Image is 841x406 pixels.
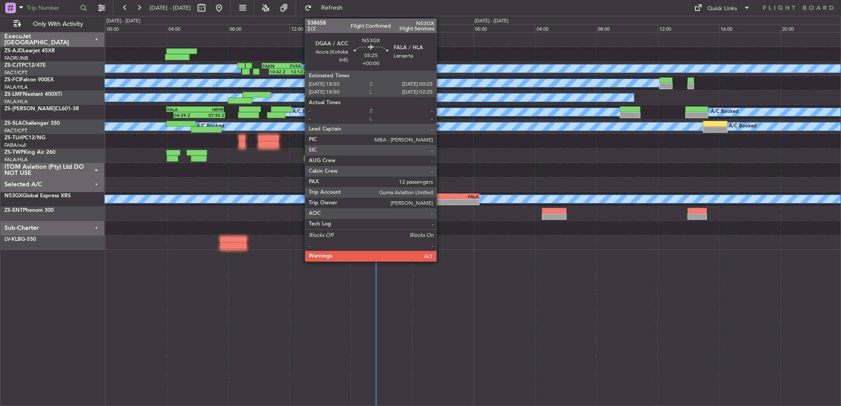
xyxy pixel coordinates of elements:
a: ZS-SLAChallenger 350 [4,121,60,126]
a: FACT/CPT [4,69,27,76]
button: Refresh [300,1,353,15]
div: A/C Booked [286,105,314,119]
a: FACT/CPT [4,127,27,134]
a: ZS-CJTPC12/47E [4,63,46,68]
div: 12:00 [658,24,719,32]
div: FVFA [282,63,301,69]
div: Quick Links [707,4,737,13]
div: [DATE] - [DATE] [475,18,508,25]
div: 08:00 [596,24,658,32]
span: N53GX [4,193,22,199]
input: Trip Number [27,1,77,14]
span: ZS-TLH [4,135,22,141]
div: 04:00 [167,24,228,32]
div: DGAA [395,194,437,199]
div: 16:00 [719,24,780,32]
a: FABA/null [4,142,26,149]
div: [DATE] - [DATE] [106,18,140,25]
span: ZS-SLA [4,121,22,126]
span: Only With Activity [23,21,93,27]
span: LV-KLB [4,237,21,242]
div: 10:42 Z [270,69,288,74]
a: ZS-ENTPhenom 300 [4,208,54,213]
a: FALA/HLA [4,98,28,105]
div: - [395,199,437,205]
div: FAKN [263,63,282,69]
button: Only With Activity [10,17,95,31]
span: ZS-CJT [4,63,22,68]
div: 20:00 [412,24,474,32]
a: ZS-TWPKing Air 260 [4,150,55,155]
div: 00:00 [473,24,535,32]
span: ZS-TWP [4,150,24,155]
div: A/C Booked [412,120,439,133]
div: 07:50 Z [199,112,224,118]
div: A/C Booked [711,105,739,119]
div: 04:00 [535,24,596,32]
span: ZS-[PERSON_NAME] [4,106,55,112]
a: ZS-AJDLearjet 45XR [4,48,55,54]
a: ZS-[PERSON_NAME]CL601-3R [4,106,79,112]
div: 13:12 Z [288,69,307,74]
div: A/C Booked [303,62,331,75]
button: Quick Links [690,1,755,15]
div: A/C Booked [340,76,368,90]
a: ZS-FCIFalcon 900EX [4,77,54,83]
a: FALA/HLA [4,156,28,163]
a: LV-KLBG-550 [4,237,36,242]
a: FALA/HLA [4,84,28,91]
div: A/C Booked [351,91,379,104]
span: ZS-LMF [4,92,23,97]
a: ZS-LMFNextant 400XTi [4,92,62,97]
a: FAOR/JNB [4,55,28,62]
div: HRYR [195,107,223,112]
div: 00:00 [105,24,167,32]
span: Refresh [314,5,351,11]
span: ZS-ENT [4,208,23,213]
div: A/C Booked [293,105,320,119]
div: A/C Booked [729,120,757,133]
a: N53GXGlobal Express XRS [4,193,71,199]
div: 12:00 [289,24,351,32]
div: - [436,199,479,205]
span: ZS-AJD [4,48,23,54]
div: 16:00 [351,24,412,32]
a: ZS-TLHPC12/NG [4,135,45,141]
div: FALA [167,107,195,112]
div: 04:29 Z [174,112,199,118]
div: FALA [436,194,479,199]
div: 08:00 [228,24,289,32]
div: A/C Booked [344,192,372,206]
span: [DATE] - [DATE] [150,4,191,12]
span: ZS-FCI [4,77,20,83]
